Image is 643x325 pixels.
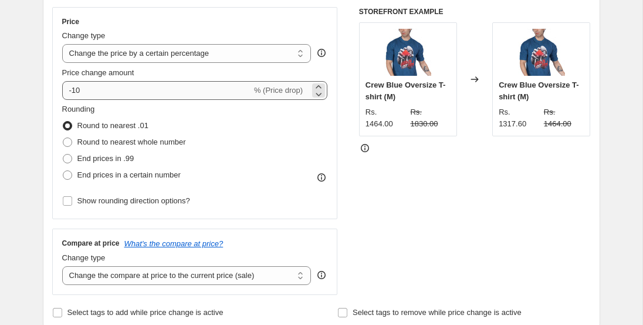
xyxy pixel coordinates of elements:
[366,81,446,101] span: Crew Blue Oversize T-shirt (M)
[62,31,106,40] span: Change type
[518,29,565,76] img: DSC07427copy_80x.jpg
[499,106,539,130] div: Rs. 1317.60
[77,138,186,146] span: Round to nearest whole number
[77,196,190,205] span: Show rounding direction options?
[499,81,579,101] span: Crew Blue Oversize T-shirt (M)
[62,105,95,113] span: Rounding
[316,47,327,59] div: help
[62,17,79,26] h3: Price
[62,253,106,262] span: Change type
[410,106,451,130] strike: Rs. 1830.00
[316,269,327,281] div: help
[544,106,584,130] strike: Rs. 1464.00
[359,7,591,16] h6: STOREFRONT EXAMPLE
[77,170,181,179] span: End prices in a certain number
[62,68,134,77] span: Price change amount
[62,239,120,248] h3: Compare at price
[353,308,522,317] span: Select tags to remove while price change is active
[67,308,224,317] span: Select tags to add while price change is active
[124,239,224,248] button: What's the compare at price?
[77,121,148,130] span: Round to nearest .01
[384,29,431,76] img: DSC07427copy_80x.jpg
[77,154,134,163] span: End prices in .99
[366,106,406,130] div: Rs. 1464.00
[62,81,252,100] input: -15
[254,86,303,95] span: % (Price drop)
